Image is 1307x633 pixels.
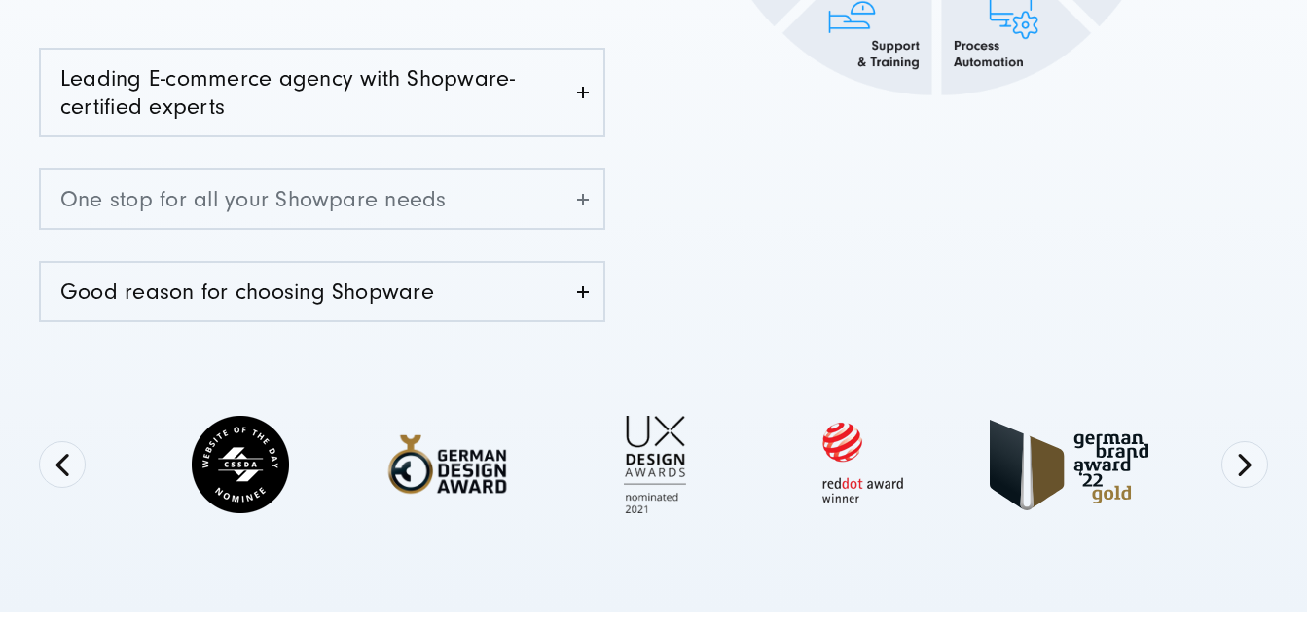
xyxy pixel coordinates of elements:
[575,415,734,514] img: UX Design Award - Full Service Shopware Agency SUNZINET - Shopware UX und UI expertise
[1221,441,1268,488] button: Next
[161,405,319,524] img: CSSDA Shopware online shop and Web development Agency - Full Service Shopware Agency SUNZINET - S...
[41,50,603,135] a: Leading E-commerce agency with Shopware-certified experts
[39,441,86,488] button: Previous
[990,420,1148,510] img: German Brand Award Gold - Full Service Shopware Agency SUNZINET - Shopware SEO und Digital Market...
[368,420,526,510] img: German Design Award Special 2022 - Full Service Shopware Agency SUNZINET - Shopware UX and UI Exp...
[782,405,941,524] img: Red Dot Award winner - Full Service Shopware Agency SUNZINET - Shopware UX und UI expertise
[41,263,603,320] a: Good reason for choosing Shopware
[41,170,603,228] a: One stop for all your Showpare needs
